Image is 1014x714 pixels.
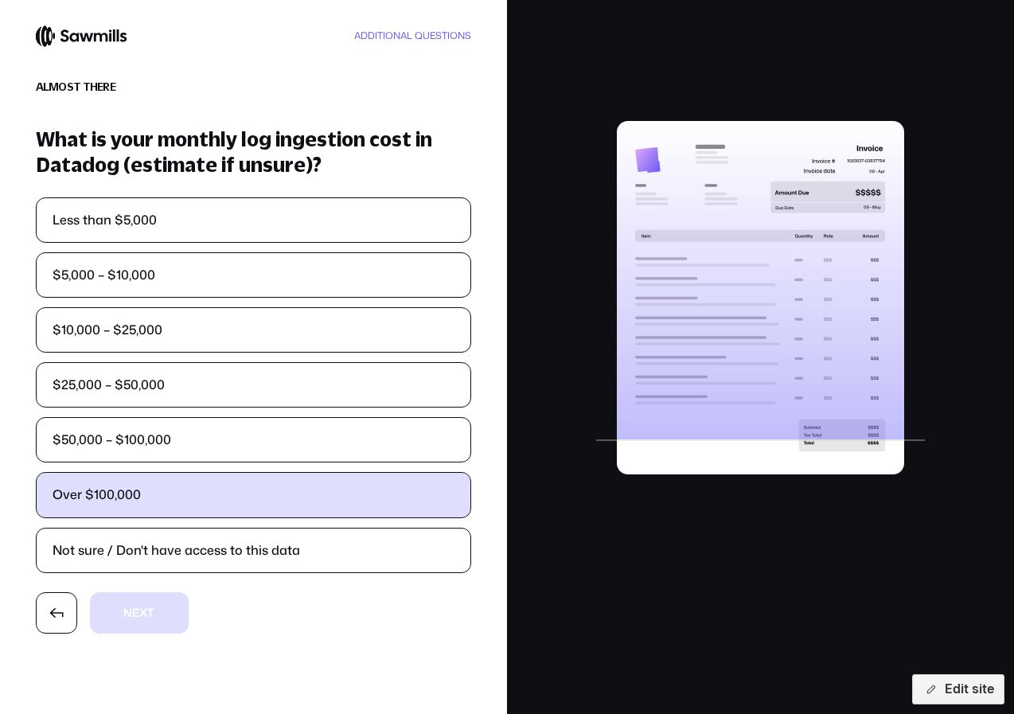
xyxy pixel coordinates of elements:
label: $10,000 – $25,000 [37,308,471,352]
h2: Almost there [36,76,472,98]
label: $5,000 – $10,000 [37,253,471,297]
label: Less than $5,000 [37,198,471,242]
label: $25,000 – $50,000 [37,363,471,407]
label: $50,000 – $100,000 [37,418,471,462]
span: ADDITIONAL QUESTIONS [354,30,471,41]
h3: What is your monthly log ingestion cost in Datadog (estimate if unsure)? [36,127,472,178]
button: Edit site [912,674,1004,704]
label: Not sure / Don't have access to this data [37,529,471,572]
button: Previous question [36,592,77,634]
label: Over $100,000 [37,473,471,517]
